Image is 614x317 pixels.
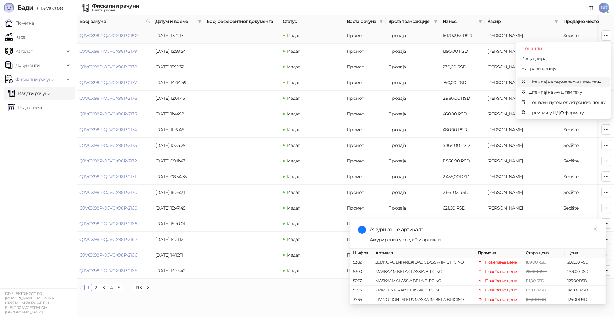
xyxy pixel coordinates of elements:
[347,18,377,25] span: Врста рачуна
[79,189,137,195] a: QJVGX98P-QJVGX98P-2170
[485,15,561,28] th: Касир
[92,284,100,291] li: 2
[485,269,517,275] div: Повећање цене
[485,216,561,232] td: Dušan Ristić
[386,153,440,169] td: Продаја
[386,75,440,91] td: Продаја
[344,216,386,232] td: Промет
[287,252,300,258] span: Издат
[100,284,107,291] li: 3
[485,75,561,91] td: Dušan Ristić
[196,17,203,26] span: filter
[79,236,137,242] a: QJVGX98P-QJVGX98P-2167
[386,59,440,75] td: Продаја
[153,106,204,122] td: [DATE] 11:44:18
[350,267,373,277] td: 5300
[153,247,204,263] td: [DATE] 14:16:11
[350,286,373,295] td: 5295
[373,249,475,258] th: Артикал
[153,91,204,106] td: [DATE] 12:01:45
[485,44,561,59] td: Dušan Ristić
[123,284,133,291] li: Следећих 5 Страна
[370,236,599,243] div: Ажурирани су следећи артикли:
[77,106,153,122] td: QJVGX98P-QJVGX98P-2175
[386,138,440,153] td: Продаја
[485,259,517,265] div: Повећање цене
[379,20,383,23] span: filter
[77,200,153,216] td: QJVGX98P-QJVGX98P-2169
[386,122,440,138] td: Продаја
[5,31,25,44] a: Каса
[586,3,596,13] a: Документација
[350,249,373,258] th: Шифра
[77,284,84,291] button: left
[565,249,606,258] th: Цена
[15,73,54,86] span: Фискални рачуни
[153,263,204,279] td: [DATE] 13:33:42
[15,45,33,58] span: Каталог
[287,48,300,54] span: Издат
[79,221,137,226] a: QJVGX98P-QJVGX98P-2168
[153,138,204,153] td: [DATE] 10:35:29
[432,17,439,26] span: filter
[92,9,139,12] div: Издати рачуни
[79,64,137,70] a: QJVGX98P-QJVGX98P-2178
[599,3,609,13] span: DR
[344,59,386,75] td: Промет
[15,59,40,72] span: Документи
[521,45,606,52] span: Поништи
[280,15,344,28] th: Статус
[344,200,386,216] td: Промет
[344,75,386,91] td: Промет
[440,216,485,232] td: 3.780,00 RSD
[440,153,485,169] td: 11.556,90 RSD
[485,169,561,185] td: Dušan Ristić
[565,267,606,277] td: 269,00 RSD
[344,185,386,200] td: Промет
[565,258,606,267] td: 209,00 RSD
[77,75,153,91] td: QJVGX98P-QJVGX98P-2177
[344,232,386,247] td: Промет
[79,111,137,117] a: QJVGX98P-QJVGX98P-2175
[146,286,150,289] span: right
[485,153,561,169] td: Dušan Ristić
[287,221,300,226] span: Издат
[77,153,153,169] td: QJVGX98P-QJVGX98P-2172
[79,48,137,54] a: QJVGX98P-QJVGX98P-2179
[378,17,384,26] span: filter
[485,138,561,153] td: Dušan Ristić
[344,15,386,28] th: Врста рачуна
[593,227,597,232] span: close
[77,28,153,44] td: QJVGX98P-QJVGX98P-2180
[526,279,545,283] span: 111,00 RSD
[5,291,54,315] small: DR ELEKTRIK 2021 PR [PERSON_NAME] TRGOVINA OPREMOM ZA RASVETU I ELEKTROMATERIJALOM [GEOGRAPHIC_DATA]
[386,216,440,232] td: Продаја
[153,28,204,44] td: [DATE] 17:12:17
[440,200,485,216] td: 621,00 RSD
[373,286,475,295] td: PRIRUBNICA 4M CLASSIA BITICINO
[485,91,561,106] td: Dušan Ristić
[287,127,300,132] span: Издат
[77,169,153,185] td: QJVGX98P-QJVGX98P-2171
[144,284,152,291] li: Следећа страна
[17,4,33,12] span: Бади
[153,200,204,216] td: [DATE] 15:47:49
[565,286,606,295] td: 149,00 RSD
[565,295,606,305] td: 125,00 RSD
[565,277,606,286] td: 125,00 RSD
[485,200,561,216] td: Dušan Ristić
[388,18,431,25] span: Врста трансакције
[79,127,137,132] a: QJVGX98P-QJVGX98P-2174
[107,284,115,291] li: 4
[592,226,599,233] a: Close
[287,64,300,70] span: Издат
[153,185,204,200] td: [DATE] 16:56:31
[287,174,300,179] span: Издат
[92,4,139,9] div: Фискални рачуни
[5,17,34,29] a: Почетна
[79,33,137,38] a: QJVGX98P-QJVGX98P-2180
[8,87,51,100] a: Издати рачуни
[123,284,133,291] span: •••
[153,44,204,59] td: [DATE] 15:58:54
[79,268,137,273] a: QJVGX98P-QJVGX98P-2165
